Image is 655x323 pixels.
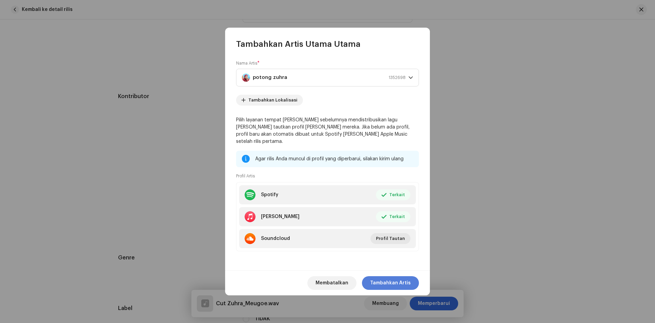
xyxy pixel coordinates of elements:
[236,95,303,106] button: Tambahkan Lokalisasi
[362,276,419,290] button: Tambahkan Artis
[261,214,300,219] font: [PERSON_NAME]
[408,69,413,86] div: pemicu tarik-turun
[253,75,287,80] font: potong zuhra
[242,69,408,86] span: potong zuhra
[389,76,406,80] font: 1352698
[389,214,405,219] font: Terkait
[316,281,348,285] font: Membatalkan
[236,40,361,48] font: Tambahkan Artis Utama Utama
[236,174,255,178] font: Profil Artis
[236,61,257,65] font: Nama Artis
[248,98,297,102] font: Tambahkan Lokalisasi
[389,192,405,197] font: Terkait
[376,236,405,241] font: Profil Tautan
[261,236,290,241] font: Soundcloud
[376,189,410,200] button: Terkait
[261,192,278,197] font: Spotify
[376,211,410,222] button: Terkait
[236,118,410,144] font: Pilih layanan tempat [PERSON_NAME] sebelumnya mendistribusikan lagu [PERSON_NAME] tautkan profil ...
[242,73,250,82] img: 1358357b-c66b-4d29-b3c7-45d0057a9586
[307,276,356,290] button: Membatalkan
[370,233,410,244] button: Profil Tautan
[370,281,411,285] font: Tambahkan Artis
[255,157,404,161] font: Agar rilis Anda muncul di profil yang diperbarui, silakan kirim ulang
